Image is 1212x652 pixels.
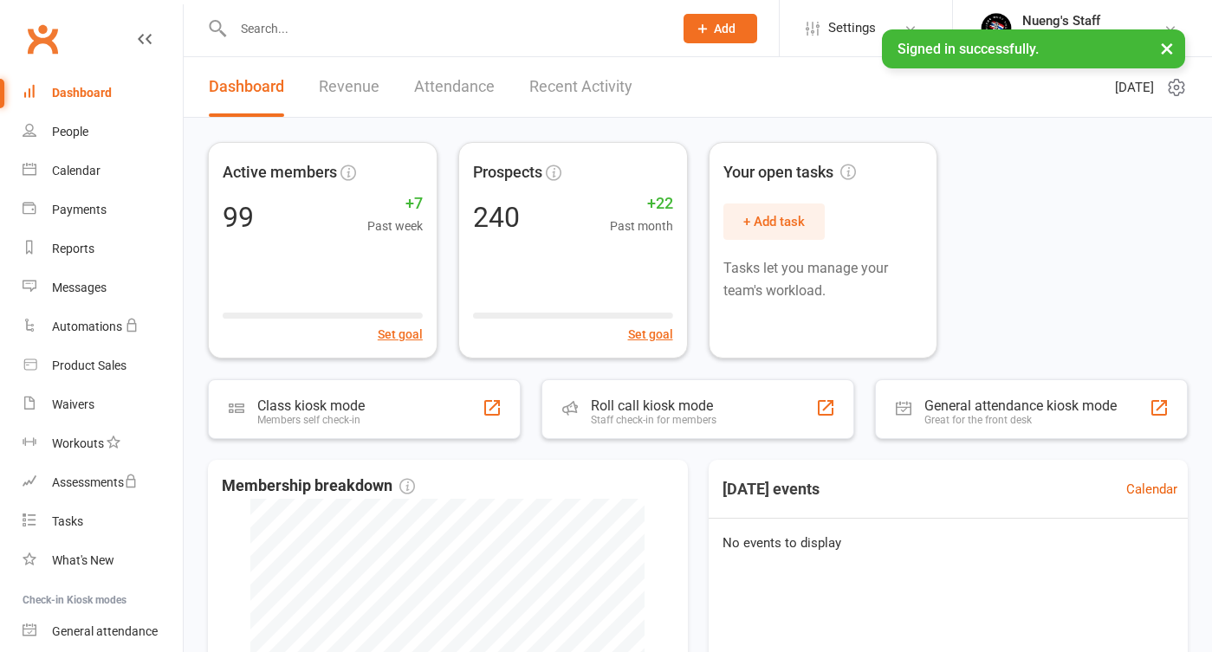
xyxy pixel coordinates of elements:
[473,160,542,185] span: Prospects
[23,74,183,113] a: Dashboard
[23,268,183,307] a: Messages
[52,553,114,567] div: What's New
[378,325,423,344] button: Set goal
[223,160,337,185] span: Active members
[1115,77,1154,98] span: [DATE]
[52,242,94,255] div: Reports
[610,191,673,216] span: +22
[1022,13,1117,29] div: Nueng's Staff
[529,57,632,117] a: Recent Activity
[628,325,673,344] button: Set goal
[23,502,183,541] a: Tasks
[52,514,83,528] div: Tasks
[228,16,661,41] input: Search...
[23,152,183,190] a: Calendar
[684,14,757,43] button: Add
[828,9,876,48] span: Settings
[223,203,254,231] div: 99
[52,86,112,100] div: Dashboard
[23,307,183,346] a: Automations
[591,397,716,414] div: Roll call kiosk mode
[23,541,183,580] a: What's New
[924,414,1117,426] div: Great for the front desk
[23,385,183,424] a: Waivers
[52,203,107,216] div: Payments
[367,191,423,216] span: +7
[1022,29,1117,44] div: Nueng Muay Thai
[209,57,284,117] a: Dashboard
[52,164,100,178] div: Calendar
[52,475,138,489] div: Assessments
[23,190,183,229] a: Payments
[52,281,107,294] div: Messages
[222,474,415,499] span: Membership breakdown
[709,474,833,505] h3: [DATE] events
[52,358,126,372] div: Product Sales
[591,414,716,426] div: Staff check-in for members
[21,17,64,61] a: Clubworx
[257,397,365,414] div: Class kiosk mode
[52,125,88,139] div: People
[1151,29,1183,67] button: ×
[723,257,924,301] p: Tasks let you manage your team's workload.
[52,436,104,450] div: Workouts
[414,57,495,117] a: Attendance
[723,160,856,185] span: Your open tasks
[52,624,158,638] div: General attendance
[23,463,183,502] a: Assessments
[702,519,1196,567] div: No events to display
[52,397,94,411] div: Waivers
[1126,479,1177,500] a: Calendar
[979,11,1014,46] img: thumb_image1725410985.png
[23,113,183,152] a: People
[898,41,1039,57] span: Signed in successfully.
[319,57,379,117] a: Revenue
[257,414,365,426] div: Members self check-in
[924,397,1117,414] div: General attendance kiosk mode
[23,346,183,385] a: Product Sales
[714,22,736,36] span: Add
[23,424,183,463] a: Workouts
[610,216,673,236] span: Past month
[52,320,122,333] div: Automations
[23,612,183,651] a: General attendance kiosk mode
[723,203,825,240] button: + Add task
[473,203,520,231] div: 240
[23,229,183,268] a: Reports
[367,216,423,236] span: Past week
